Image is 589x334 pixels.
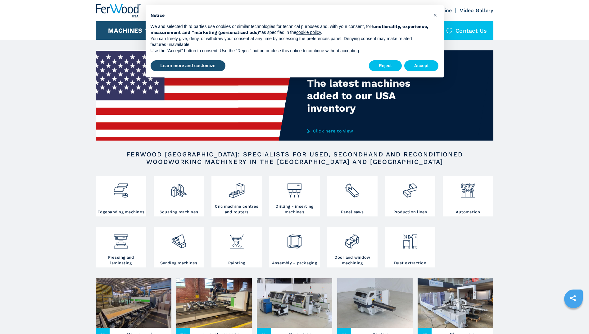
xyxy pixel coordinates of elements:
[113,229,129,250] img: pressa-strettoia.png
[151,60,225,72] button: Learn more and customize
[96,227,146,267] a: Pressing and laminating
[433,11,437,19] span: ×
[440,21,493,40] div: Contact us
[116,151,473,165] h2: FERWOOD [GEOGRAPHIC_DATA]: SPECIALISTS FOR USED, SECONDHAND AND RECONDITIONED WOODWORKING MACHINE...
[213,204,260,215] h3: Cnc machine centres and routers
[154,176,204,216] a: Squaring machines
[327,176,378,216] a: Panel saws
[269,227,319,267] a: Assembly - packaging
[269,176,319,216] a: Drilling - inserting machines
[402,229,418,250] img: aspirazione_1.png
[154,227,204,267] a: Sanding machines
[229,178,245,199] img: centro_di_lavoro_cnc_2.png
[151,48,429,54] p: Use the “Accept” button to consent. Use the “Reject” button or close this notice to continue with...
[443,176,493,216] a: Automation
[327,227,378,267] a: Door and window machining
[418,278,493,328] img: Show room
[272,260,317,266] h3: Assembly - packaging
[271,204,318,215] h3: Drilling - inserting machines
[176,278,252,328] img: ex customer site
[151,36,429,48] p: You can freely give, deny, or withdraw your consent at any time by accessing the preferences pane...
[402,178,418,199] img: linee_di_produzione_2.png
[394,260,426,266] h3: Dust extraction
[337,278,413,328] img: Bargains
[96,4,141,17] img: Ferwood
[344,178,360,199] img: sezionatrici_2.png
[160,260,197,266] h3: Sanding machines
[228,260,245,266] h3: Painting
[431,10,441,20] button: Close this notice
[329,255,376,266] h3: Door and window machining
[344,229,360,250] img: lavorazione_porte_finestre_2.png
[151,12,429,19] h2: Notice
[460,178,476,199] img: automazione.png
[151,24,429,36] p: We and selected third parties use cookies or similar technologies for technical purposes and, wit...
[108,27,142,34] button: Machines
[170,178,187,199] img: squadratrici_2.png
[257,278,332,328] img: Promotions
[96,50,295,141] img: The latest machines added to our USA inventory
[97,255,145,266] h3: Pressing and laminating
[211,176,262,216] a: Cnc machine centres and routers
[229,229,245,250] img: verniciatura_1.png
[296,30,321,35] a: cookie policy
[385,227,435,267] a: Dust extraction
[369,60,402,72] button: Reject
[460,7,493,13] a: Video Gallery
[286,178,303,199] img: foratrici_inseritrici_2.png
[113,178,129,199] img: bordatrici_1.png
[211,227,262,267] a: Painting
[385,176,435,216] a: Production lines
[96,278,171,328] img: New arrivals
[565,290,581,306] a: sharethis
[286,229,303,250] img: montaggio_imballaggio_2.png
[341,209,364,215] h3: Panel saws
[151,24,428,35] strong: functionality, experience, measurement and “marketing (personalized ads)”
[446,27,452,34] img: Contact us
[456,209,480,215] h3: Automation
[97,209,144,215] h3: Edgebanding machines
[307,128,429,133] a: Click here to view
[170,229,187,250] img: levigatrici_2.png
[160,209,198,215] h3: Squaring machines
[393,209,427,215] h3: Production lines
[404,60,439,72] button: Accept
[96,176,146,216] a: Edgebanding machines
